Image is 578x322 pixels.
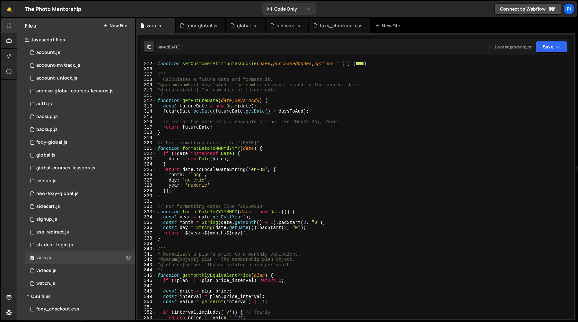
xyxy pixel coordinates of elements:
[36,75,77,81] div: account-unlock.js
[137,257,156,262] div: 342
[137,252,156,257] div: 341
[25,162,135,174] div: 13533/35292.js
[36,165,95,171] div: global-courses-lessons.js
[137,215,156,220] div: 334
[137,315,156,321] div: 353
[137,183,156,188] div: 328
[36,281,55,286] div: watch.js
[137,310,156,315] div: 352
[36,229,69,235] div: sso-redirect.js
[137,104,156,109] div: 313
[137,199,156,204] div: 331
[36,114,58,120] div: backup.js
[277,22,301,29] div: sidecart.js
[137,125,156,130] div: 317
[495,3,561,15] a: Connect to Webflow
[25,97,135,110] div: 13533/34034.js
[25,136,135,149] div: 13533/34219.js
[137,241,156,247] div: 339
[25,110,135,123] div: 13533/45031.js
[137,130,156,135] div: 318
[137,294,156,300] div: 349
[137,82,156,88] div: 309
[36,204,60,209] div: sidecart.js
[146,22,161,29] div: vars.js
[137,167,156,173] div: 325
[137,114,156,120] div: 315
[137,61,156,67] div: 272
[237,22,256,29] div: global.js
[25,277,135,290] div: 13533/38527.js
[36,255,51,261] div: vars.js
[375,22,402,29] div: New File
[137,119,156,125] div: 316
[137,140,156,146] div: 320
[1,1,17,17] a: 🤙
[157,44,182,50] div: Saved
[137,66,156,72] div: 306
[186,22,217,29] div: foxy-global.js
[262,3,316,15] button: Code Only
[25,174,135,187] div: 13533/35472.js
[25,303,135,316] div: 13533/38507.css
[17,33,135,46] div: Javascript files
[36,178,57,184] div: lesson.js
[137,109,156,114] div: 314
[137,93,156,98] div: 311
[137,209,156,215] div: 333
[25,22,36,29] h2: Files
[137,98,156,104] div: 312
[536,41,567,53] button: Save
[36,242,73,248] div: student-login.js
[137,305,156,310] div: 351
[137,225,156,231] div: 336
[488,44,532,50] div: Dev and prod in sync
[30,256,34,261] span: 0
[355,62,364,65] span: ...
[137,299,156,305] div: 350
[25,264,135,277] div: 13533/42246.js
[137,278,156,284] div: 346
[25,239,135,251] div: 13533/46953.js
[25,46,135,59] div: 13533/34220.js
[137,162,156,167] div: 324
[103,23,127,28] button: New File
[36,216,57,222] div: signup.js
[36,127,58,132] div: backup.js
[137,193,156,199] div: 330
[36,152,56,158] div: global.js
[36,88,114,94] div: archive-global-courses-lessons.js
[25,213,135,226] div: 13533/35364.js
[25,187,135,200] div: 13533/40053.js
[137,273,156,278] div: 345
[137,220,156,225] div: 335
[25,85,135,97] div: 13533/43968.js
[137,172,156,178] div: 326
[563,3,575,15] a: Pi
[36,63,80,68] div: account-mytrack.js
[25,200,135,213] div: 13533/43446.js
[137,178,156,183] div: 327
[137,77,156,82] div: 308
[137,204,156,209] div: 332
[137,146,156,151] div: 321
[25,226,135,239] div: 13533/47004.js
[25,123,135,136] div: 13533/45030.js
[25,59,135,72] div: 13533/38628.js
[25,251,135,264] div: 13533/38978.js
[137,236,156,241] div: 338
[320,22,363,29] div: foxy_checkout.css
[169,44,182,50] div: [DATE]
[137,262,156,268] div: 343
[36,101,52,107] div: auth.js
[137,135,156,141] div: 319
[36,191,79,197] div: new-foxy-global.js
[36,50,60,55] div: account.js
[137,284,156,289] div: 347
[25,72,135,85] div: 13533/41206.js
[137,267,156,273] div: 344
[137,88,156,93] div: 310
[137,231,156,236] div: 337
[25,149,135,162] div: 13533/39483.js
